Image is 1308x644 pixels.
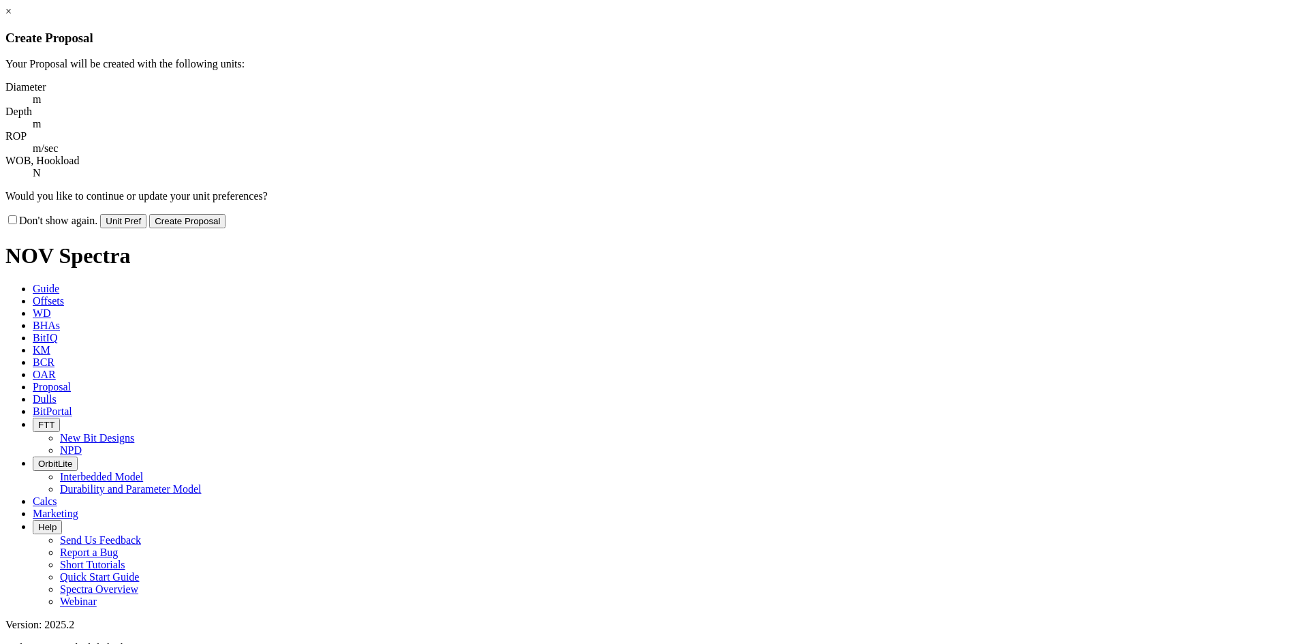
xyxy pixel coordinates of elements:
span: Proposal [33,381,71,393]
a: Interbedded Model [60,471,143,482]
p: Would you like to continue or update your unit preferences? [5,190,1303,202]
dt: ROP [5,130,1303,142]
span: KM [33,344,50,356]
a: Report a Bug [60,547,118,558]
label: Don't show again. [5,215,97,226]
dt: WOB, Hookload [5,155,1303,167]
h3: Create Proposal [5,31,1303,46]
a: Webinar [60,596,97,607]
span: Calcs [33,495,57,507]
a: Short Tutorials [60,559,125,570]
h1: NOV Spectra [5,243,1303,269]
dd: N [33,167,1303,179]
button: Unit Pref [100,214,146,228]
dt: Depth [5,106,1303,118]
a: NPD [60,444,82,456]
input: Don't show again. [8,215,17,224]
p: Your Proposal will be created with the following units: [5,58,1303,70]
a: × [5,5,12,17]
span: Marketing [33,508,78,519]
span: Offsets [33,295,64,307]
span: Dulls [33,393,57,405]
a: Durability and Parameter Model [60,483,202,495]
div: Version: 2025.2 [5,619,1303,631]
span: WD [33,307,51,319]
a: Send Us Feedback [60,534,141,546]
span: Guide [33,283,59,294]
dd: m [33,93,1303,106]
a: Spectra Overview [60,583,138,595]
span: Help [38,522,57,532]
a: New Bit Designs [60,432,134,444]
button: Create Proposal [149,214,225,228]
dt: Diameter [5,81,1303,93]
span: OrbitLite [38,459,72,469]
span: FTT [38,420,54,430]
span: BitIQ [33,332,57,343]
span: BitPortal [33,405,72,417]
dd: m [33,118,1303,130]
dd: m/sec [33,142,1303,155]
span: BHAs [33,320,60,331]
span: OAR [33,369,56,380]
a: Quick Start Guide [60,571,139,583]
span: BCR [33,356,54,368]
